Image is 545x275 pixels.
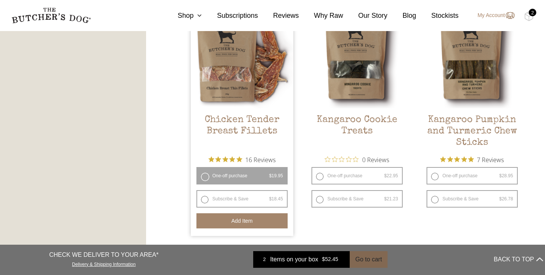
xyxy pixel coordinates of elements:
a: Our Story [343,11,388,21]
label: Subscribe & Save [427,190,518,208]
img: Kangaroo Cookie Treats [306,6,408,108]
label: Subscribe & Save [196,190,288,208]
label: One-off purchase [427,167,518,184]
span: $ [499,196,502,202]
a: Kangaroo Cookie TreatsKangaroo Cookie Treats [306,6,408,150]
span: 16 Reviews [245,154,276,165]
a: Blog [388,11,416,21]
bdi: 22.95 [384,173,398,178]
bdi: 52.45 [322,256,338,262]
div: 2 [529,9,536,16]
bdi: 28.95 [499,173,513,178]
a: Delivery & Shipping Information [72,260,135,267]
span: $ [384,196,387,202]
a: Why Raw [299,11,343,21]
a: 2 Items on your box $52.45 [253,251,350,268]
h2: Kangaroo Pumpkin and Turmeric Chew Sticks [421,114,523,150]
button: Rated 4.9 out of 5 stars from 16 reviews. Jump to reviews. [209,154,276,165]
img: Chicken Tender Breast Fillets [191,6,293,108]
img: TBD_Cart-Full.png [524,11,534,21]
label: One-off purchase [311,167,403,184]
a: Subscriptions [202,11,258,21]
p: CHECK WE DELIVER TO YOUR AREA* [49,250,159,259]
button: Go to cart [350,251,388,268]
label: One-off purchase [196,167,288,184]
span: $ [322,256,325,262]
label: Subscribe & Save [311,190,403,208]
span: $ [269,173,272,178]
span: $ [269,196,272,202]
button: Rated 5 out of 5 stars from 7 reviews. Jump to reviews. [440,154,504,165]
button: Add item [196,213,288,228]
div: 2 [259,256,270,263]
h2: Kangaroo Cookie Treats [306,114,408,150]
a: Shop [162,11,202,21]
a: Stockists [416,11,459,21]
a: Chicken Tender Breast FilletsChicken Tender Breast Fillets [191,6,293,150]
h2: Chicken Tender Breast Fillets [191,114,293,150]
button: Rated 0 out of 5 stars from 0 reviews. Jump to reviews. [325,154,389,165]
img: Kangaroo Pumpkin and Turmeric Chew Sticks [421,6,523,108]
span: 0 Reviews [362,154,389,165]
bdi: 19.95 [269,173,283,178]
span: $ [499,173,502,178]
span: Items on your box [270,255,318,264]
bdi: 21.23 [384,196,398,202]
a: Reviews [258,11,299,21]
button: BACK TO TOP [494,250,543,269]
bdi: 26.78 [499,196,513,202]
span: $ [384,173,387,178]
bdi: 18.45 [269,196,283,202]
a: Kangaroo Pumpkin and Turmeric Chew SticksKangaroo Pumpkin and Turmeric Chew Sticks [421,6,523,150]
a: My Account [470,11,515,20]
span: 7 Reviews [477,154,504,165]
